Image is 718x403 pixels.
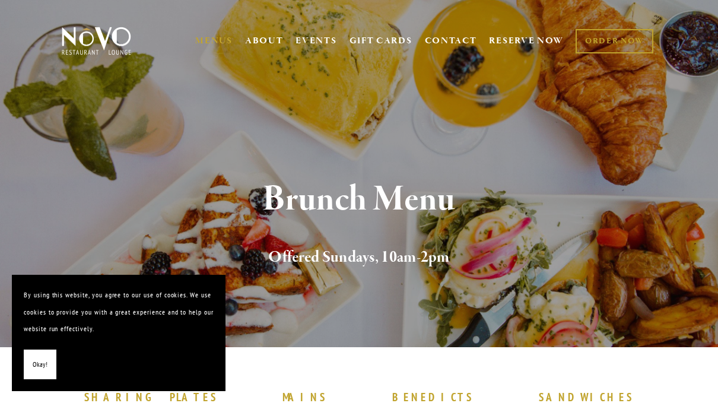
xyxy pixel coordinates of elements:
a: CONTACT [425,30,477,52]
a: RESERVE NOW [489,30,564,52]
img: Novo Restaurant &amp; Lounge [59,26,134,56]
section: Cookie banner [12,275,225,391]
h1: Brunch Menu [77,180,640,219]
span: Okay! [33,356,47,373]
a: ABOUT [245,35,284,47]
button: Okay! [24,350,56,380]
a: EVENTS [296,35,336,47]
h2: Offered Sundays, 10am-2pm [77,245,640,270]
a: GIFT CARDS [350,30,412,52]
a: MENUS [195,35,233,47]
a: ORDER NOW [576,29,653,53]
p: By using this website, you agree to our use of cookies. We use cookies to provide you with a grea... [24,287,214,338]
